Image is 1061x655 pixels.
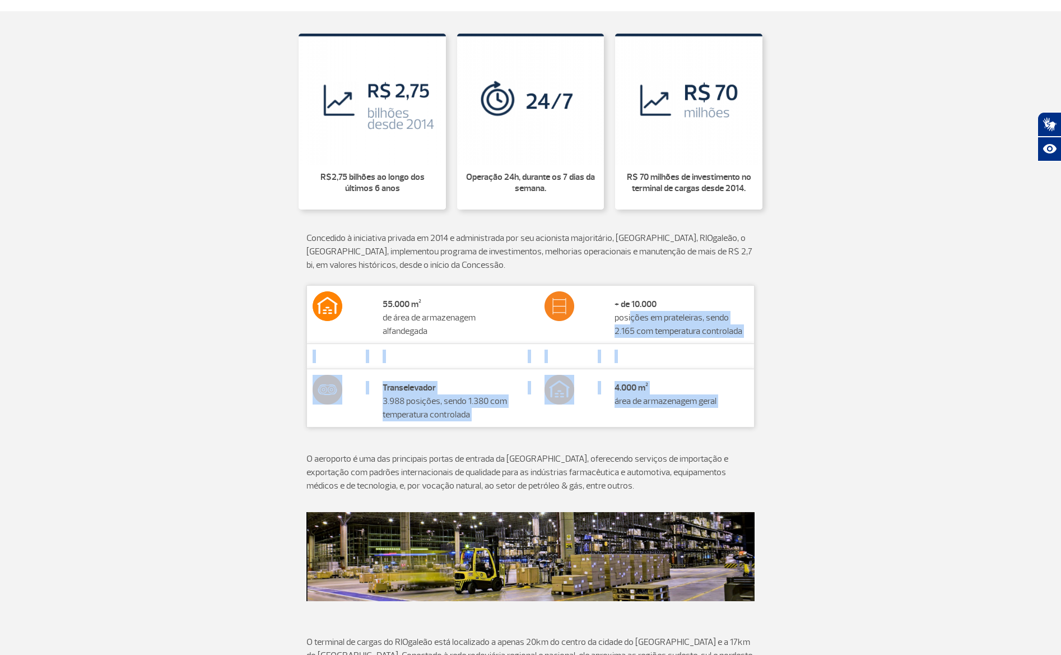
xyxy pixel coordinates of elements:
[305,171,439,194] p: R$2,75 bilhões ao longo dos últimos 6 anos
[545,291,574,321] img: prateleira-ico.png
[313,291,342,321] img: armazena-ico2.png
[609,285,755,343] td: posições em prateleiras, sendo 2.165 com temperatura controlada
[457,34,604,164] img: Operação 24h, durante os 7 dias da semana.
[464,171,598,194] p: Operação 24h, durante os 7 dias da semana.
[1037,112,1061,161] div: Plugin de acessibilidade da Hand Talk.
[377,285,523,343] td: de área de armazenagem alfandegada
[306,452,755,493] p: O aeroporto é uma das principais portas de entrada da [GEOGRAPHIC_DATA], oferecendo serviços de i...
[1037,112,1061,137] button: Abrir tradutor de língua de sinais.
[313,375,342,405] img: trans-ico.png
[1037,137,1061,161] button: Abrir recursos assistivos.
[383,299,421,310] strong: 55.000 m²
[545,375,574,405] img: armazena-ico2.png
[609,369,755,428] td: área de armazenagem geral
[306,231,755,272] p: Concedido à iniciativa privada em 2014 e administrada por seu acionista majoritário, [GEOGRAPHIC_...
[622,171,756,194] p: R$ 70 milhões de investimento no terminal de cargas desde 2014.
[615,299,657,310] strong: + de 10.000
[615,382,648,393] strong: 4.000 m²
[306,512,755,601] img: conformidade-integridade.jpg
[383,382,436,393] strong: Transelevador
[615,34,762,164] img: R$ 70 milhões de investimento no terminal de cargas desde 2014.
[299,34,446,164] img: R$2,75 bilhões ao longo dos últimos 6 anos
[377,369,523,428] td: 3.988 posições, sendo 1.380 com temperatura controlada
